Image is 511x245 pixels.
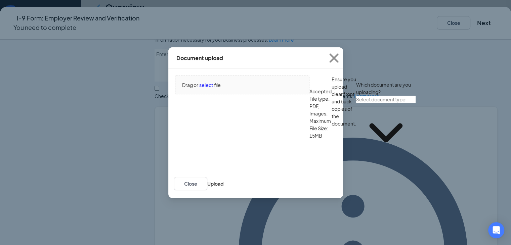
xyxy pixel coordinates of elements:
[309,88,332,162] span: Accepted File type: PDF, Images. Maximum File Size: 15MB
[356,96,416,103] input: Select document type
[199,81,213,89] span: select
[182,81,198,89] span: Drag or
[332,76,356,162] span: Ensure you upload clear front and back copies of the document.
[325,49,343,67] svg: Cross
[214,81,221,89] span: file
[175,76,309,94] span: Drag orselectfile
[176,54,223,61] div: Document upload
[174,177,207,190] button: Close
[356,103,416,162] svg: ChevronDown
[488,222,504,238] div: Open Intercom Messenger
[207,180,223,187] button: Upload
[356,81,416,96] span: Which document are you uploading?
[325,47,343,69] button: Close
